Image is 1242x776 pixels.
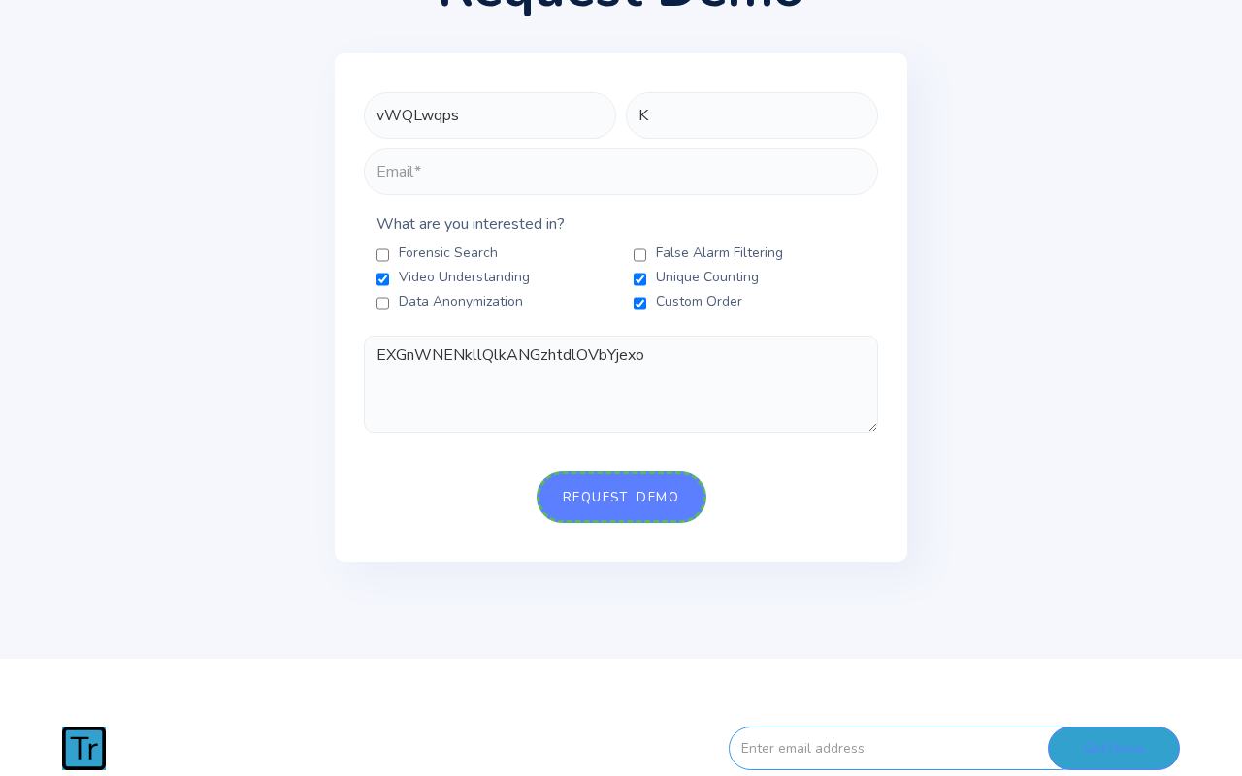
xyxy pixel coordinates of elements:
input: Request Demo [537,471,706,523]
input: Enter email address [729,727,1082,770]
input: Forensic Search [376,247,389,263]
input: Last Name* [626,92,878,139]
input: First Name* [364,92,616,139]
input: Email* [364,148,878,195]
span: Video Understanding [399,268,530,287]
input: False Alarm Filtering [634,247,646,263]
span: Forensic Search [399,243,498,263]
label: What are you interested in? [364,214,878,234]
span: Unique Counting [656,268,759,287]
input: Data Anonymization [376,296,389,311]
span: Data Anonymization [399,292,523,311]
input: Unique Counting [634,272,646,287]
form: FORM-REQUEST-DEMO [364,92,878,523]
img: Traces Logo [62,727,106,770]
span: Custom Order [656,292,742,311]
input: Custom Order [634,296,646,311]
input: Video Understanding [376,272,389,287]
span: False Alarm Filtering [656,243,783,263]
input: Get News [1048,727,1180,770]
form: FORM-EMAIL-FOOTER [695,727,1180,770]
